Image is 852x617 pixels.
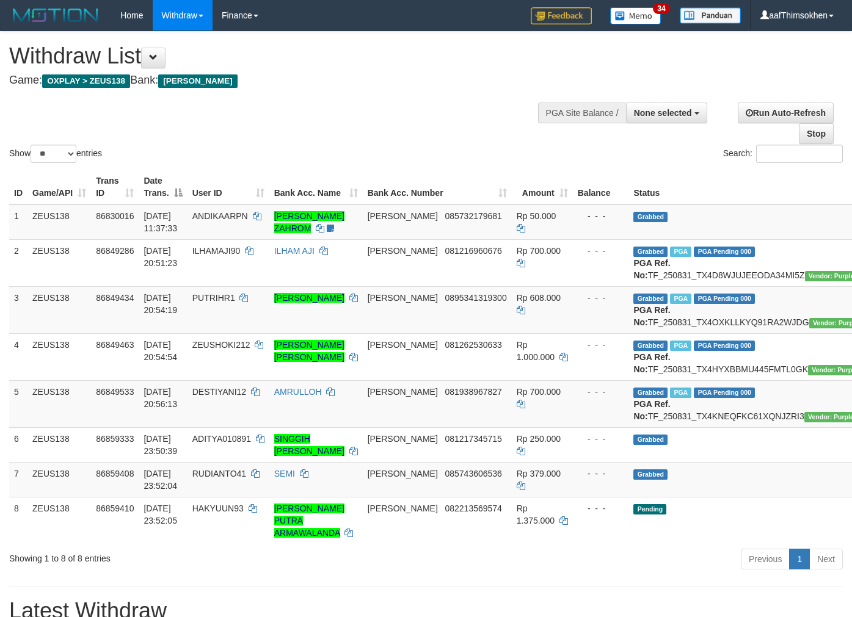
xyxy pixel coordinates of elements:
[633,258,670,280] b: PGA Ref. No:
[192,387,246,397] span: DESTIYANI12
[144,246,177,268] span: [DATE] 20:51:23
[274,503,344,538] a: [PERSON_NAME] PUTRA ARMAWALANDA
[445,469,501,478] span: Copy 085743606536 to clipboard
[96,293,134,303] span: 86849434
[144,211,177,233] span: [DATE] 11:37:33
[531,7,592,24] img: Feedback.jpg
[633,469,668,480] span: Grabbed
[144,469,177,491] span: [DATE] 23:52:04
[633,352,670,374] b: PGA Ref. No:
[368,293,438,303] span: [PERSON_NAME]
[517,503,555,525] span: Rp 1.375.000
[670,294,691,304] span: Marked by aafRornrotha
[27,286,91,333] td: ZEUS138
[139,170,187,204] th: Date Trans.: activate to sort column descending
[368,387,438,397] span: [PERSON_NAME]
[789,549,810,569] a: 1
[27,204,91,240] td: ZEUS138
[517,211,556,221] span: Rp 50.000
[445,387,501,397] span: Copy 081938967827 to clipboard
[9,44,556,68] h1: Withdraw List
[634,108,692,118] span: None selected
[27,333,91,380] td: ZEUS138
[192,340,250,350] span: ZEUSHOKI212
[192,211,248,221] span: ANDIKAARPN
[9,6,102,24] img: MOTION_logo.png
[96,503,134,513] span: 86859410
[512,170,573,204] th: Amount: activate to sort column ascending
[538,103,626,123] div: PGA Site Balance /
[670,341,691,351] span: Marked by aafRornrotha
[633,341,668,351] span: Grabbed
[809,549,843,569] a: Next
[368,469,438,478] span: [PERSON_NAME]
[9,462,27,497] td: 7
[96,469,134,478] span: 86859408
[517,387,561,397] span: Rp 700.000
[96,211,134,221] span: 86830016
[573,170,629,204] th: Balance
[274,387,322,397] a: AMRULLOH
[578,386,624,398] div: - - -
[91,170,139,204] th: Trans ID: activate to sort column ascending
[633,305,670,327] b: PGA Ref. No:
[694,388,755,398] span: PGA Pending
[517,246,561,256] span: Rp 700.000
[269,170,363,204] th: Bank Acc. Name: activate to sort column ascending
[694,341,755,351] span: PGA Pending
[9,170,27,204] th: ID
[368,503,438,513] span: [PERSON_NAME]
[517,340,555,362] span: Rp 1.000.000
[27,239,91,286] td: ZEUS138
[9,204,27,240] td: 1
[633,294,668,304] span: Grabbed
[610,7,661,24] img: Button%20Memo.svg
[144,293,177,315] span: [DATE] 20:54:19
[445,211,501,221] span: Copy 085732179681 to clipboard
[27,497,91,544] td: ZEUS138
[9,145,102,163] label: Show entries
[633,212,668,222] span: Grabbed
[9,239,27,286] td: 2
[633,388,668,398] span: Grabbed
[517,469,561,478] span: Rp 379.000
[9,380,27,427] td: 5
[363,170,512,204] th: Bank Acc. Number: activate to sort column ascending
[368,434,438,444] span: [PERSON_NAME]
[188,170,269,204] th: User ID: activate to sort column ascending
[445,340,501,350] span: Copy 081262530633 to clipboard
[96,340,134,350] span: 86849463
[653,3,669,14] span: 34
[680,7,741,24] img: panduan.png
[445,293,506,303] span: Copy 0895341319300 to clipboard
[633,247,668,257] span: Grabbed
[9,286,27,333] td: 3
[192,503,244,513] span: HAKYUUN93
[144,503,177,525] span: [DATE] 23:52:05
[27,380,91,427] td: ZEUS138
[626,103,707,123] button: None selected
[517,293,561,303] span: Rp 608.000
[274,246,315,256] a: ILHAM AJI
[368,340,438,350] span: [PERSON_NAME]
[445,503,501,513] span: Copy 082213569574 to clipboard
[274,211,344,233] a: [PERSON_NAME] ZAHROM
[9,333,27,380] td: 4
[445,434,501,444] span: Copy 081217345715 to clipboard
[723,145,843,163] label: Search:
[274,469,295,478] a: SEMI
[274,340,344,362] a: [PERSON_NAME] [PERSON_NAME]
[274,434,344,456] a: SINGGIH [PERSON_NAME]
[144,387,177,409] span: [DATE] 20:56:13
[694,294,755,304] span: PGA Pending
[756,145,843,163] input: Search:
[578,502,624,514] div: - - -
[192,434,251,444] span: ADITYA010891
[738,103,834,123] a: Run Auto-Refresh
[27,427,91,462] td: ZEUS138
[799,123,834,144] a: Stop
[192,246,241,256] span: ILHAMAJI90
[96,387,134,397] span: 86849533
[158,74,237,88] span: [PERSON_NAME]
[192,293,235,303] span: PUTRIHR1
